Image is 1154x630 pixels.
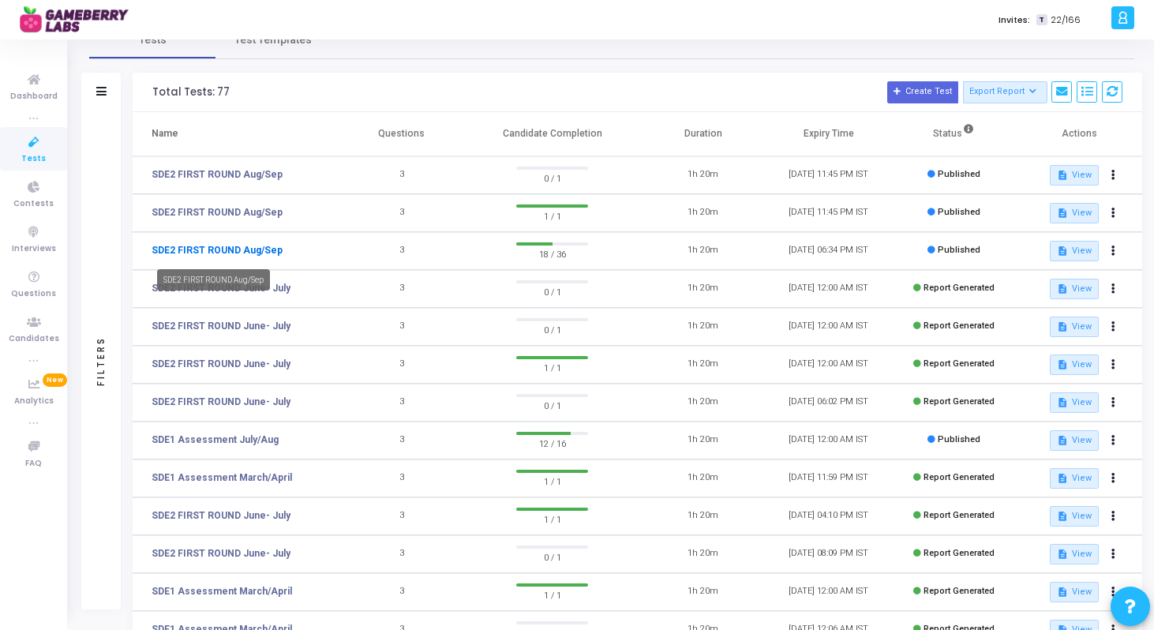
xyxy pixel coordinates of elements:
[1050,430,1098,451] button: View
[152,205,283,219] a: SDE2 FIRST ROUND Aug/Sep
[640,573,766,611] td: 1h 20m
[516,359,588,375] span: 1 / 1
[766,112,891,156] th: Expiry Time
[1057,435,1068,446] mat-icon: description
[938,169,980,179] span: Published
[516,587,588,602] span: 1 / 1
[1050,317,1098,337] button: View
[1057,587,1068,598] mat-icon: description
[924,283,995,293] span: Report Generated
[766,270,891,308] td: [DATE] 12:00 AM IST
[152,433,279,447] a: SDE1 Assessment July/Aug
[1050,468,1098,489] button: View
[1036,14,1047,26] span: T
[1050,354,1098,375] button: View
[339,156,464,194] td: 3
[339,308,464,346] td: 3
[1050,165,1098,186] button: View
[152,395,290,409] a: SDE2 FIRST ROUND June- July
[640,384,766,422] td: 1h 20m
[339,270,464,308] td: 3
[516,473,588,489] span: 1 / 1
[999,13,1030,27] label: Invites:
[1057,321,1068,332] mat-icon: description
[1050,544,1098,564] button: View
[1050,392,1098,413] button: View
[640,422,766,459] td: 1h 20m
[339,422,464,459] td: 3
[1050,203,1098,223] button: View
[924,586,995,596] span: Report Generated
[9,332,59,346] span: Candidates
[516,549,588,564] span: 0 / 1
[133,112,339,156] th: Name
[11,287,56,301] span: Questions
[339,573,464,611] td: 3
[891,112,1017,156] th: Status
[516,246,588,261] span: 18 / 36
[640,308,766,346] td: 1h 20m
[339,459,464,497] td: 3
[152,357,290,371] a: SDE2 FIRST ROUND June- July
[766,308,891,346] td: [DATE] 12:00 AM IST
[1057,359,1068,370] mat-icon: description
[766,573,891,611] td: [DATE] 12:00 AM IST
[152,319,290,333] a: SDE2 FIRST ROUND June- July
[234,32,312,48] span: Test Templates
[1057,283,1068,294] mat-icon: description
[640,535,766,573] td: 1h 20m
[1057,397,1068,408] mat-icon: description
[766,194,891,232] td: [DATE] 11:45 PM IST
[152,584,292,598] a: SDE1 Assessment March/April
[1050,582,1098,602] button: View
[94,274,108,448] div: Filters
[924,472,995,482] span: Report Generated
[152,167,283,182] a: SDE2 FIRST ROUND Aug/Sep
[516,435,588,451] span: 12 / 16
[152,86,230,99] div: Total Tests: 77
[1051,13,1081,27] span: 22/166
[157,269,270,291] div: SDE2 FIRST ROUND Aug/Sep
[963,81,1047,103] button: Export Report
[640,497,766,535] td: 1h 20m
[14,395,54,408] span: Analytics
[516,283,588,299] span: 0 / 1
[516,397,588,413] span: 0 / 1
[25,457,42,471] span: FAQ
[640,194,766,232] td: 1h 20m
[339,535,464,573] td: 3
[766,346,891,384] td: [DATE] 12:00 AM IST
[924,358,995,369] span: Report Generated
[938,245,980,255] span: Published
[766,459,891,497] td: [DATE] 11:59 PM IST
[152,546,290,561] a: SDE2 FIRST ROUND June- July
[1057,473,1068,484] mat-icon: description
[924,396,995,407] span: Report Generated
[766,422,891,459] td: [DATE] 12:00 AM IST
[339,194,464,232] td: 3
[640,232,766,270] td: 1h 20m
[1057,208,1068,219] mat-icon: description
[640,346,766,384] td: 1h 20m
[938,207,980,217] span: Published
[887,81,958,103] button: Create Test
[766,156,891,194] td: [DATE] 11:45 PM IST
[464,112,640,156] th: Candidate Completion
[516,511,588,527] span: 1 / 1
[152,243,283,257] a: SDE2 FIRST ROUND Aug/Sep
[640,156,766,194] td: 1h 20m
[640,459,766,497] td: 1h 20m
[152,508,290,523] a: SDE2 FIRST ROUND June- July
[640,112,766,156] th: Duration
[21,152,46,166] span: Tests
[339,112,464,156] th: Questions
[1057,170,1068,181] mat-icon: description
[1057,549,1068,560] mat-icon: description
[516,170,588,186] span: 0 / 1
[766,497,891,535] td: [DATE] 04:10 PM IST
[766,535,891,573] td: [DATE] 08:09 PM IST
[152,471,292,485] a: SDE1 Assessment March/April
[1017,112,1142,156] th: Actions
[1050,506,1098,527] button: View
[924,321,995,331] span: Report Generated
